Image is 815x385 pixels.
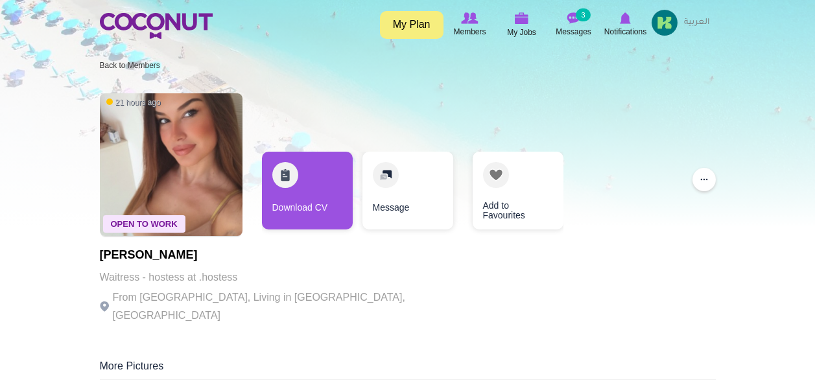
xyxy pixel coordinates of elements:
[100,13,213,39] img: Home
[461,12,478,24] img: Browse Members
[507,26,536,39] span: My Jobs
[444,10,496,40] a: Browse Members Members
[380,11,443,39] a: My Plan
[515,12,529,24] img: My Jobs
[576,8,590,21] small: 3
[567,12,580,24] img: Messages
[100,288,456,325] p: From [GEOGRAPHIC_DATA], Living in [GEOGRAPHIC_DATA], [GEOGRAPHIC_DATA]
[604,25,646,38] span: Notifications
[600,10,652,40] a: Notifications Notifications
[262,152,353,229] a: Download CV
[100,249,456,262] h1: [PERSON_NAME]
[473,152,563,229] a: Add to Favourites
[556,25,591,38] span: Messages
[103,215,185,233] span: Open To Work
[453,25,486,38] span: Members
[262,152,353,236] div: 1 / 3
[362,152,453,236] div: 2 / 3
[620,12,631,24] img: Notifications
[496,10,548,40] a: My Jobs My Jobs
[678,10,716,36] a: العربية
[548,10,600,40] a: Messages Messages 3
[106,97,161,108] span: 21 hours ago
[692,168,716,191] button: ...
[362,152,453,229] a: Message
[100,61,160,70] a: Back to Members
[100,268,456,286] p: Waitress - hostess at .hostess
[100,359,716,380] div: More Pictures
[463,152,554,236] div: 3 / 3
